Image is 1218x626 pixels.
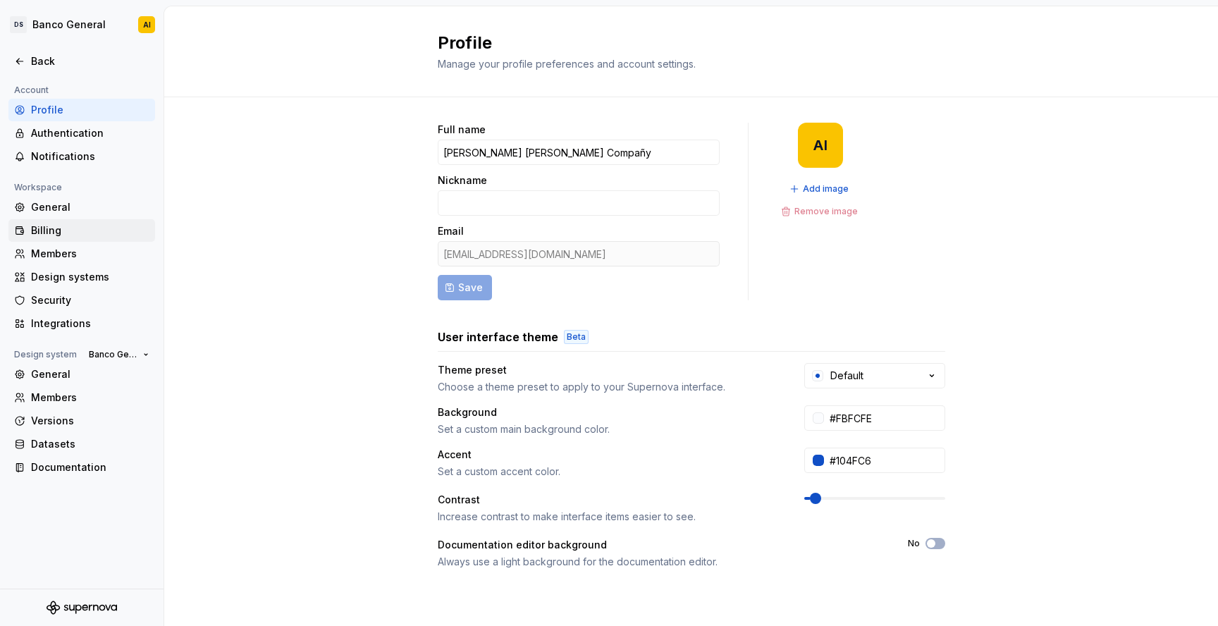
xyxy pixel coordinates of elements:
[438,58,696,70] span: Manage your profile preferences and account settings.
[804,363,945,388] button: Default
[31,317,149,331] div: Integrations
[438,380,779,394] div: Choose a theme preset to apply to your Supernova interface.
[803,183,849,195] span: Add image
[8,363,155,386] a: General
[31,126,149,140] div: Authentication
[31,367,149,381] div: General
[31,437,149,451] div: Datasets
[31,270,149,284] div: Design systems
[8,433,155,455] a: Datasets
[8,386,155,409] a: Members
[31,223,149,238] div: Billing
[8,196,155,219] a: General
[438,405,779,419] div: Background
[31,200,149,214] div: General
[31,391,149,405] div: Members
[438,555,882,569] div: Always use a light background for the documentation editor.
[438,538,882,552] div: Documentation editor background
[8,99,155,121] a: Profile
[10,16,27,33] div: DS
[8,219,155,242] a: Billing
[438,32,928,54] h2: Profile
[8,145,155,168] a: Notifications
[438,123,486,137] label: Full name
[31,460,149,474] div: Documentation
[824,448,945,473] input: #104FC6
[31,293,149,307] div: Security
[785,179,855,199] button: Add image
[31,54,149,68] div: Back
[8,346,82,363] div: Design system
[143,19,151,30] div: AI
[8,410,155,432] a: Versions
[32,18,106,32] div: Banco General
[438,493,779,507] div: Contrast
[31,149,149,164] div: Notifications
[47,601,117,615] svg: Supernova Logo
[438,448,779,462] div: Accent
[8,456,155,479] a: Documentation
[8,122,155,145] a: Authentication
[8,289,155,312] a: Security
[438,422,779,436] div: Set a custom main background color.
[908,538,920,549] label: No
[31,414,149,428] div: Versions
[438,224,464,238] label: Email
[438,329,558,345] h3: User interface theme
[8,179,68,196] div: Workspace
[31,103,149,117] div: Profile
[438,465,779,479] div: Set a custom accent color.
[3,9,161,40] button: DSBanco GeneralAI
[89,349,137,360] span: Banco General
[438,363,779,377] div: Theme preset
[8,266,155,288] a: Design systems
[31,247,149,261] div: Members
[813,140,828,151] div: AI
[8,312,155,335] a: Integrations
[8,82,54,99] div: Account
[824,405,945,431] input: #FFFFFF
[8,50,155,73] a: Back
[438,510,779,524] div: Increase contrast to make interface items easier to see.
[564,330,589,344] div: Beta
[8,243,155,265] a: Members
[830,369,863,383] div: Default
[438,173,487,188] label: Nickname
